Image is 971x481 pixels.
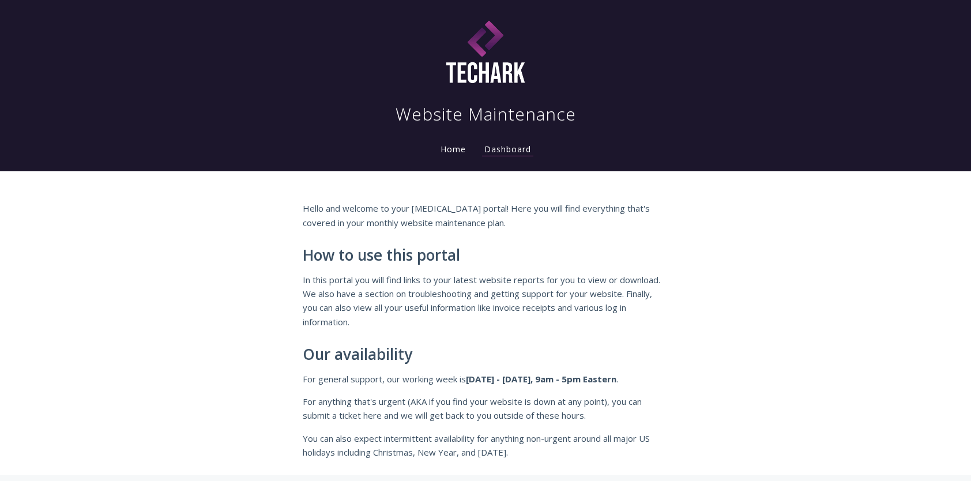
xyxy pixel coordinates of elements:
a: Home [438,144,468,155]
h1: Website Maintenance [396,103,576,126]
a: Dashboard [482,144,533,156]
h2: Our availability [303,346,668,363]
p: You can also expect intermittent availability for anything non-urgent around all major US holiday... [303,431,668,460]
h2: How to use this portal [303,247,668,264]
strong: [DATE] - [DATE], 9am - 5pm Eastern [466,373,616,385]
p: In this portal you will find links to your latest website reports for you to view or download. We... [303,273,668,329]
p: Hello and welcome to your [MEDICAL_DATA] portal! Here you will find everything that's covered in ... [303,201,668,230]
p: For general support, our working week is . [303,372,668,386]
p: For anything that's urgent (AKA if you find your website is down at any point), you can submit a ... [303,394,668,423]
